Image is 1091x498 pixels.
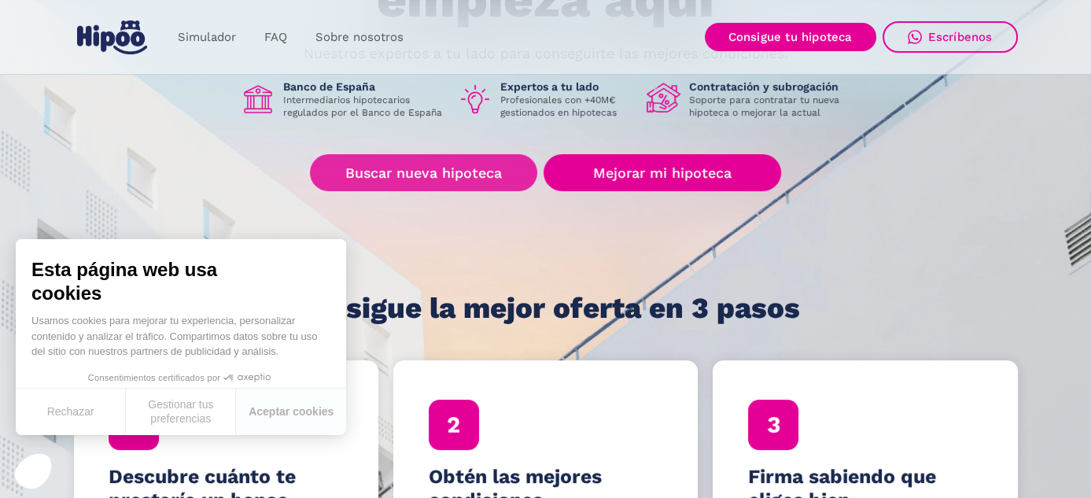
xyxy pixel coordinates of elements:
[500,79,634,94] h1: Expertos a tu lado
[291,293,800,324] h1: Consigue la mejor oferta en 3 pasos
[689,94,851,119] p: Soporte para contratar tu nueva hipoteca o mejorar la actual
[544,154,780,191] a: Mejorar mi hipoteca
[883,21,1018,53] a: Escríbenos
[301,22,418,53] a: Sobre nosotros
[689,79,851,94] h1: Contratación y subrogación
[500,94,634,119] p: Profesionales con +40M€ gestionados en hipotecas
[283,94,445,119] p: Intermediarios hipotecarios regulados por el Banco de España
[928,30,993,44] div: Escríbenos
[164,22,250,53] a: Simulador
[310,154,537,191] a: Buscar nueva hipoteca
[283,79,445,94] h1: Banco de España
[74,14,151,61] a: home
[705,23,876,51] a: Consigue tu hipoteca
[250,22,301,53] a: FAQ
